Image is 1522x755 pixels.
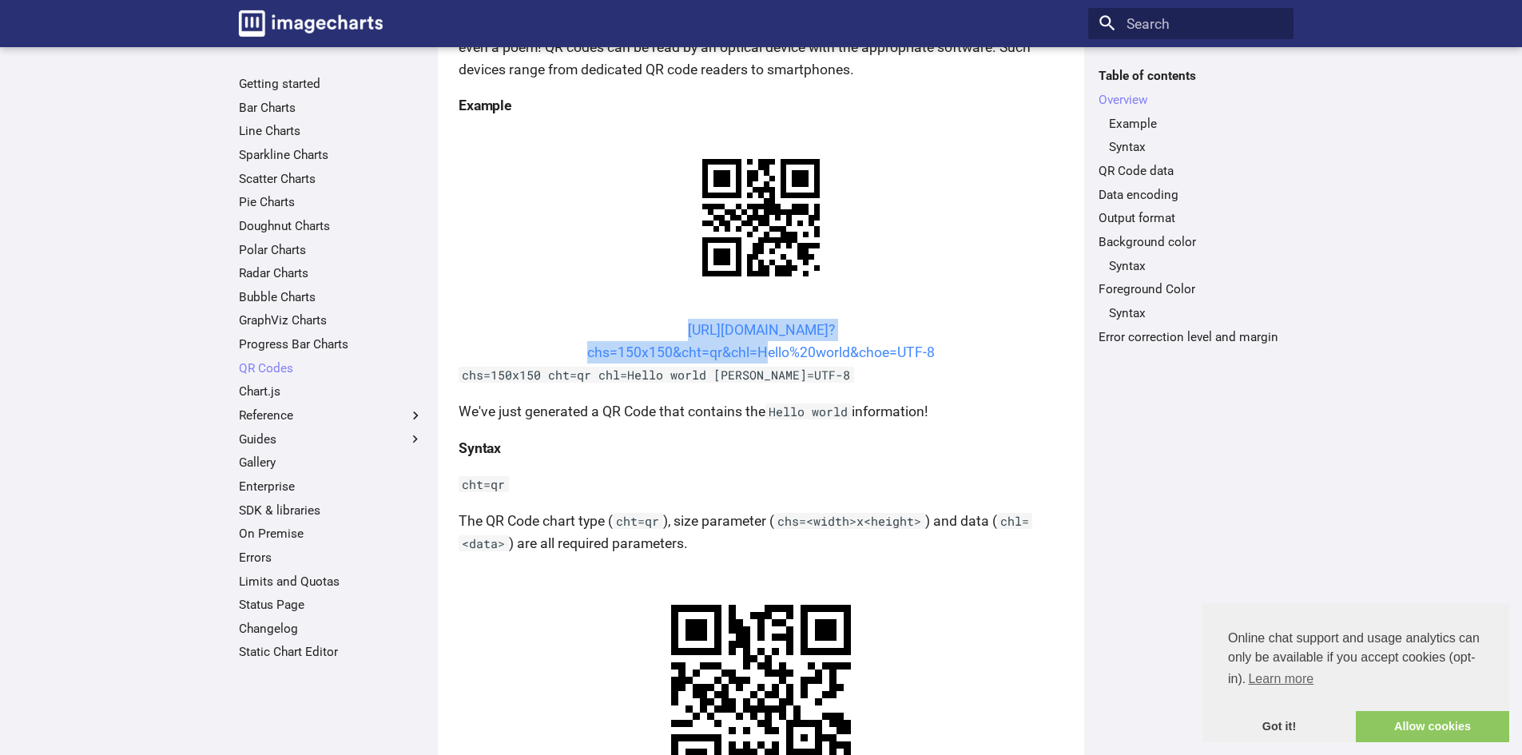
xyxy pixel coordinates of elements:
a: dismiss cookie message [1202,711,1356,743]
a: Bubble Charts [239,289,423,305]
a: QR Codes [239,360,423,376]
a: Limits and Quotas [239,574,423,590]
div: cookieconsent [1202,603,1509,742]
a: allow cookies [1356,711,1509,743]
code: chs=<width>x<height> [774,513,925,529]
p: The QR Code chart type ( ), size parameter ( ) and data ( ) are all required parameters. [459,510,1063,554]
a: Background color [1099,234,1283,250]
a: On Premise [239,526,423,542]
a: GraphViz Charts [239,312,423,328]
label: Reference [239,407,423,423]
a: Syntax [1109,305,1283,321]
img: chart [674,131,848,304]
label: Guides [239,431,423,447]
a: Scatter Charts [239,171,423,187]
a: Pie Charts [239,194,423,210]
a: Changelog [239,621,423,637]
a: Errors [239,550,423,566]
code: Hello world [765,403,852,419]
nav: Table of contents [1088,68,1294,344]
a: Output format [1099,210,1283,226]
a: Sparkline Charts [239,147,423,163]
code: cht=qr [459,476,509,492]
a: Getting started [239,76,423,92]
a: [URL][DOMAIN_NAME]?chs=150x150&cht=qr&chl=Hello%20world&choe=UTF-8 [587,322,935,360]
a: QR Code data [1099,163,1283,179]
nav: Overview [1099,116,1283,156]
h4: Syntax [459,437,1063,459]
input: Search [1088,8,1294,40]
a: Status Page [239,597,423,613]
a: Progress Bar Charts [239,336,423,352]
nav: Background color [1099,258,1283,274]
a: Line Charts [239,123,423,139]
a: Syntax [1109,139,1283,155]
a: Enterprise [239,479,423,495]
a: Image-Charts documentation [232,3,390,43]
a: learn more about cookies [1246,667,1316,691]
a: Error correction level and margin [1099,329,1283,345]
a: Example [1109,116,1283,132]
label: Table of contents [1088,68,1294,84]
a: Syntax [1109,258,1283,274]
a: Bar Charts [239,100,423,116]
code: cht=qr [613,513,663,529]
a: Chart.js [239,383,423,399]
nav: Foreground Color [1099,305,1283,321]
a: Data encoding [1099,187,1283,203]
a: Gallery [239,455,423,471]
code: chs=150x150 cht=qr chl=Hello world [PERSON_NAME]=UTF-8 [459,367,854,383]
span: Online chat support and usage analytics can only be available if you accept cookies (opt-in). [1228,629,1484,691]
h4: Example [459,94,1063,117]
p: We've just generated a QR Code that contains the information! [459,400,1063,423]
a: Radar Charts [239,265,423,281]
a: Polar Charts [239,242,423,258]
a: Doughnut Charts [239,218,423,234]
a: Overview [1099,92,1283,108]
img: logo [239,10,383,37]
a: SDK & libraries [239,503,423,519]
a: Static Chart Editor [239,644,423,660]
a: Foreground Color [1099,281,1283,297]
